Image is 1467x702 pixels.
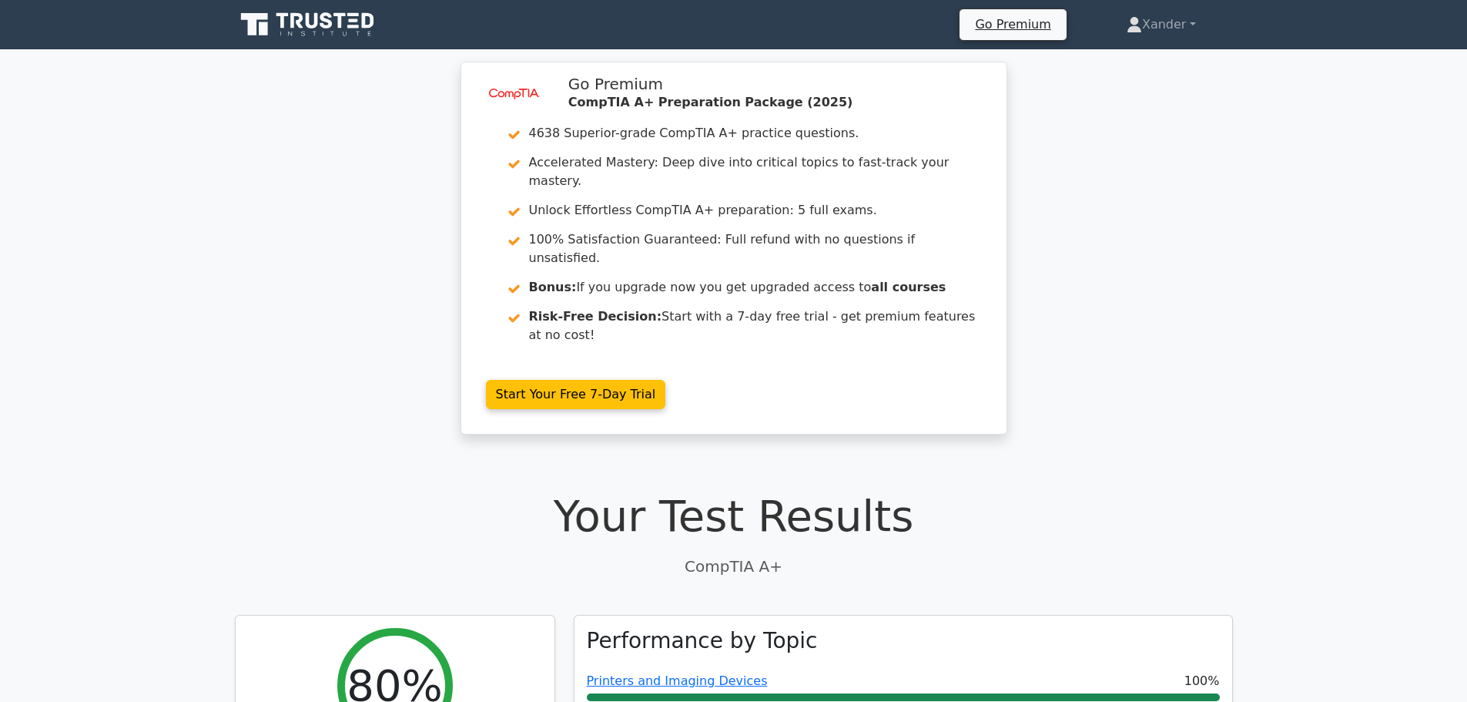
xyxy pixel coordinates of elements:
[235,555,1233,578] p: CompTIA A+
[587,673,768,688] a: Printers and Imaging Devices
[235,490,1233,542] h1: Your Test Results
[1090,9,1233,40] a: Xander
[966,14,1060,35] a: Go Premium
[587,628,818,654] h3: Performance by Topic
[1184,672,1220,690] span: 100%
[486,380,666,409] a: Start Your Free 7-Day Trial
